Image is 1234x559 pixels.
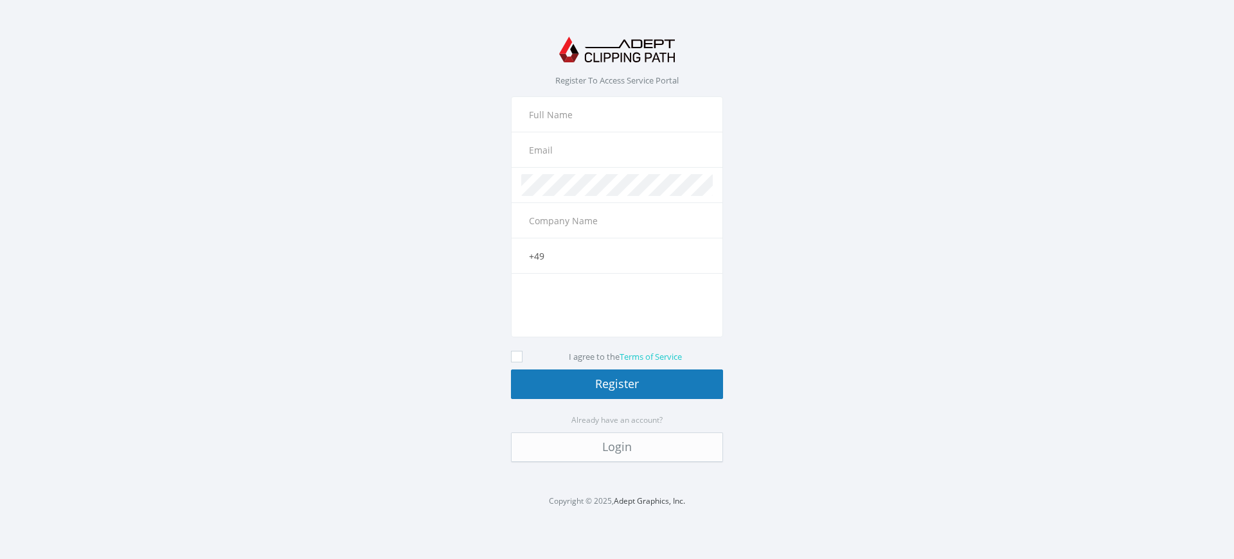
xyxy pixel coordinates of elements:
[555,75,679,86] span: Register To Access Service Portal
[511,369,723,399] button: Register
[559,37,675,62] img: Adept Graphics
[549,495,685,506] small: Copyright © 2025,
[521,103,713,125] input: Full Name
[521,209,713,231] input: Company Name
[620,351,682,362] a: Terms of Service
[521,245,713,267] input: Phone Number
[569,351,682,362] label: I agree to the
[511,432,723,462] a: Login
[521,280,717,330] iframe: reCAPTCHA
[614,495,685,506] a: Adept Graphics, Inc.
[571,414,663,425] small: Already have an account?
[521,139,713,161] input: Email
